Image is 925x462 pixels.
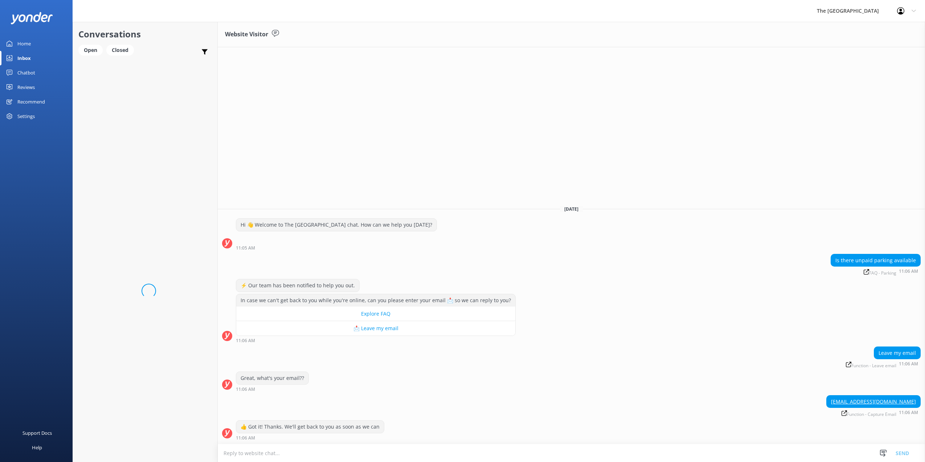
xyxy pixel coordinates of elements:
[32,440,42,455] div: Help
[17,51,31,65] div: Inbox
[874,347,920,359] div: Leave my email
[899,410,918,417] strong: 11:06 AM
[899,269,918,275] strong: 11:06 AM
[236,246,255,250] strong: 11:05 AM
[106,46,138,54] a: Closed
[831,254,920,267] div: Is there unpaid parking available
[831,268,921,275] div: 11:06am 17-Aug-2025 (UTC +12:00) Pacific/Auckland
[11,12,53,24] img: yonder-white-logo.png
[236,339,255,343] strong: 11:06 AM
[106,45,134,56] div: Closed
[236,386,309,392] div: 11:06am 17-Aug-2025 (UTC +12:00) Pacific/Auckland
[17,80,35,94] div: Reviews
[17,94,45,109] div: Recommend
[236,245,437,250] div: 11:05am 17-Aug-2025 (UTC +12:00) Pacific/Auckland
[236,294,515,307] div: In case we can't get back to you while you're online, can you please enter your email 📩 so we can...
[17,36,31,51] div: Home
[22,426,52,440] div: Support Docs
[831,398,916,405] a: [EMAIL_ADDRESS][DOMAIN_NAME]
[17,65,35,80] div: Chatbot
[78,27,212,41] h2: Conversations
[846,362,896,368] span: Function - Leave email
[78,45,103,56] div: Open
[236,421,384,433] div: 👍 Got it! Thanks. We'll get back to you as soon as we can
[236,436,255,440] strong: 11:06 AM
[899,362,918,368] strong: 11:06 AM
[78,46,106,54] a: Open
[864,269,896,275] span: FAQ - Parking
[236,279,359,292] div: ⚡ Our team has been notified to help you out.
[236,219,437,231] div: Hi 👋 Welcome to The [GEOGRAPHIC_DATA] chat. How can we help you [DATE]?
[842,410,896,417] span: Function - Capture Email
[236,321,515,336] button: 📩 Leave my email
[17,109,35,123] div: Settings
[236,435,384,440] div: 11:06am 17-Aug-2025 (UTC +12:00) Pacific/Auckland
[225,30,268,39] h3: Website Visitor
[236,307,515,321] button: Explore FAQ
[236,372,308,384] div: Great, what's your email??
[560,206,583,212] span: [DATE]
[826,410,921,417] div: 11:06am 17-Aug-2025 (UTC +12:00) Pacific/Auckland
[236,387,255,392] strong: 11:06 AM
[236,338,516,343] div: 11:06am 17-Aug-2025 (UTC +12:00) Pacific/Auckland
[843,361,921,368] div: 11:06am 17-Aug-2025 (UTC +12:00) Pacific/Auckland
